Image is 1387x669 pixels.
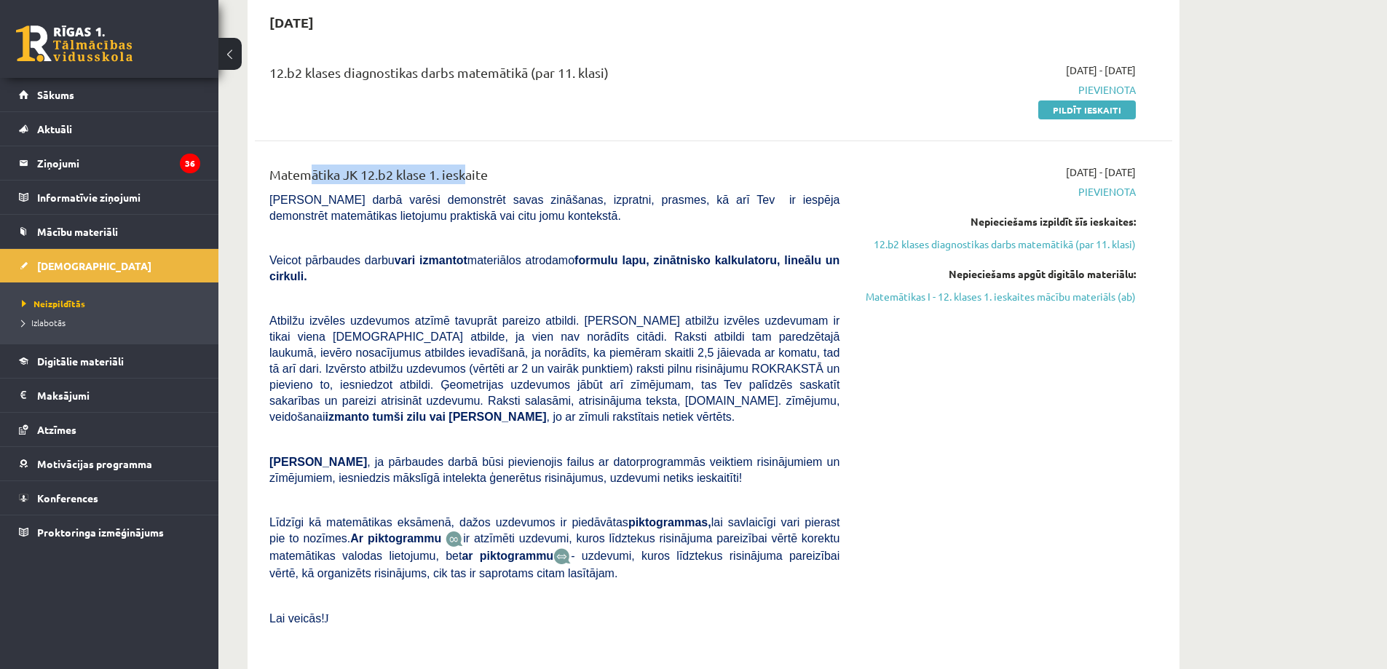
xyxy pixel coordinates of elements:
[19,112,200,146] a: Aktuāli
[37,146,200,180] legend: Ziņojumi
[553,548,571,565] img: wKvN42sLe3LLwAAAABJRU5ErkJggg==
[37,259,151,272] span: [DEMOGRAPHIC_DATA]
[19,215,200,248] a: Mācību materiāli
[1038,100,1136,119] a: Pildīt ieskaiti
[37,88,74,101] span: Sākums
[269,532,839,562] span: ir atzīmēti uzdevumi, kuros līdztekus risinājuma pareizībai vērtē korektu matemātikas valodas lie...
[1066,165,1136,180] span: [DATE] - [DATE]
[325,612,329,625] span: J
[269,456,839,484] span: , ja pārbaudes darbā būsi pievienojis failus ar datorprogrammās veiktiem risinājumiem un zīmējumi...
[19,78,200,111] a: Sākums
[19,447,200,480] a: Motivācijas programma
[269,63,839,90] div: 12.b2 klases diagnostikas darbs matemātikā (par 11. klasi)
[269,612,325,625] span: Lai veicās!
[16,25,133,62] a: Rīgas 1. Tālmācības vidusskola
[269,254,839,282] span: Veicot pārbaudes darbu materiālos atrodamo
[350,532,441,545] b: Ar piktogrammu
[861,82,1136,98] span: Pievienota
[446,531,463,547] img: JfuEzvunn4EvwAAAAASUVORK5CYII=
[37,225,118,238] span: Mācību materiāli
[372,411,546,423] b: tumši zilu vai [PERSON_NAME]
[19,181,200,214] a: Informatīvie ziņojumi
[19,146,200,180] a: Ziņojumi36
[37,379,200,412] legend: Maksājumi
[269,194,839,222] span: [PERSON_NAME] darbā varēsi demonstrēt savas zināšanas, izpratni, prasmes, kā arī Tev ir iespēja d...
[269,254,839,282] b: formulu lapu, zinātnisko kalkulatoru, lineālu un cirkuli.
[180,154,200,173] i: 36
[269,516,839,545] span: Līdzīgi kā matemātikas eksāmenā, dažos uzdevumos ir piedāvātas lai savlaicīgi vari pierast pie to...
[395,254,467,266] b: vari izmantot
[22,297,204,310] a: Neizpildītās
[255,5,328,39] h2: [DATE]
[861,214,1136,229] div: Nepieciešams izpildīt šīs ieskaites:
[37,423,76,436] span: Atzīmes
[37,457,152,470] span: Motivācijas programma
[861,184,1136,199] span: Pievienota
[861,237,1136,252] a: 12.b2 klases diagnostikas darbs matemātikā (par 11. klasi)
[22,298,85,309] span: Neizpildītās
[462,550,553,562] b: ar piktogrammu
[19,379,200,412] a: Maksājumi
[37,181,200,214] legend: Informatīvie ziņojumi
[19,413,200,446] a: Atzīmes
[628,516,711,529] b: piktogrammas,
[269,456,367,468] span: [PERSON_NAME]
[37,355,124,368] span: Digitālie materiāli
[269,165,839,191] div: Matemātika JK 12.b2 klase 1. ieskaite
[19,515,200,549] a: Proktoringa izmēģinājums
[37,122,72,135] span: Aktuāli
[269,314,839,423] span: Atbilžu izvēles uzdevumos atzīmē tavuprāt pareizo atbildi. [PERSON_NAME] atbilžu izvēles uzdevuma...
[861,289,1136,304] a: Matemātikas I - 12. klases 1. ieskaites mācību materiāls (ab)
[1066,63,1136,78] span: [DATE] - [DATE]
[861,266,1136,282] div: Nepieciešams apgūt digitālo materiālu:
[19,344,200,378] a: Digitālie materiāli
[325,411,369,423] b: izmanto
[37,526,164,539] span: Proktoringa izmēģinājums
[22,317,66,328] span: Izlabotās
[37,491,98,504] span: Konferences
[19,481,200,515] a: Konferences
[19,249,200,282] a: [DEMOGRAPHIC_DATA]
[22,316,204,329] a: Izlabotās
